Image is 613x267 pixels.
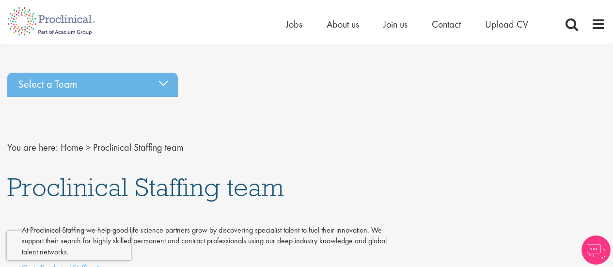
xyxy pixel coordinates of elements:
a: Join us [383,18,408,31]
span: > [86,141,91,154]
a: About us [327,18,359,31]
img: Chatbot [582,236,611,265]
a: Jobs [286,18,302,31]
span: Proclinical Staffing team [7,171,284,204]
span: You are here: [7,141,58,154]
iframe: reCAPTCHA [7,231,131,260]
a: breadcrumb link [61,141,83,154]
div: Select a Team [7,73,178,97]
a: Upload CV [485,18,528,31]
p: At Proclinical Staffing we help good life science partners grow by discovering specialist talent ... [22,225,396,258]
span: Proclinical Staffing team [93,141,184,154]
a: Contact [432,18,461,31]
